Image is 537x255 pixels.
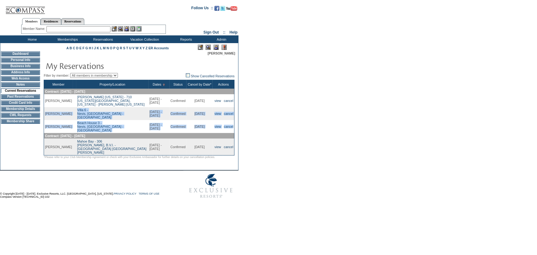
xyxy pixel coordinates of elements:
img: b_edit.gif [112,26,117,31]
a: J [94,46,96,50]
a: TERMS OF USE [139,192,160,195]
td: [DATE] - [DATE] [149,139,170,156]
td: [DATE] [186,120,213,133]
img: Exclusive Resorts [183,171,238,201]
th: Actions [213,80,234,89]
a: Reservations [61,18,84,25]
a: Y [142,46,145,50]
img: Log Concern/Member Elevation [222,45,227,50]
td: [DATE] [186,107,213,120]
td: Business Info [1,64,40,69]
img: Follow us on Twitter [220,6,225,11]
a: Beach House 3 -Nevis, [GEOGRAPHIC_DATA] - [GEOGRAPHIC_DATA] [77,121,123,132]
td: Reports [168,35,203,43]
a: Become our fan on Facebook [214,8,219,11]
a: C [73,46,75,50]
a: Mahoe Bay - 306[PERSON_NAME], B.V.I. - [GEOGRAPHIC_DATA] [GEOGRAPHIC_DATA][PERSON_NAME] [77,140,146,154]
a: cancel [224,145,234,149]
a: H [89,46,91,50]
img: Subscribe to our YouTube Channel [226,6,237,11]
a: D [76,46,78,50]
a: ER Accounts [149,46,169,50]
td: Membership Details [1,107,40,111]
a: Q [116,46,119,50]
img: Ascending [161,83,165,86]
span: Filter by member: [44,74,69,77]
td: Admin [203,35,238,43]
a: cancel [224,112,234,115]
span: Contract: [DATE] - [DATE] [45,134,85,138]
td: Confirmed [170,107,186,120]
td: [DATE] - [DATE] [149,120,170,133]
td: [PERSON_NAME] [44,120,73,133]
img: chk_off.JPG [186,73,190,77]
a: view [214,99,221,103]
a: Dates [153,83,161,86]
td: [DATE] [186,139,213,156]
a: Z [146,46,148,50]
a: E [79,46,82,50]
a: F [82,46,85,50]
a: L [100,46,102,50]
div: Member Name: [23,26,46,31]
span: *Please refer to your Club Membership Agreement or check with your Exclusive Ambassador for furth... [44,156,215,159]
a: cancel [224,99,234,103]
td: Confirmed [170,139,186,156]
td: [DATE] [186,94,213,107]
a: Help [230,30,238,34]
a: view [214,145,221,149]
a: Villa 6 -Nevis, [GEOGRAPHIC_DATA] - [GEOGRAPHIC_DATA] [77,108,123,119]
span: [PERSON_NAME] [208,51,235,55]
td: Notes [1,82,40,87]
a: Subscribe to our YouTube Channel [226,8,237,11]
td: Follow Us :: [191,5,213,13]
a: V [132,46,134,50]
a: Sign Out [203,30,219,34]
a: O [110,46,112,50]
span: :: [223,30,226,34]
img: View Mode [206,45,211,50]
img: Become our fan on Facebook [214,6,219,11]
a: P [113,46,115,50]
a: N [106,46,109,50]
a: [PERSON_NAME] [US_STATE] - 710[US_STATE][GEOGRAPHIC_DATA], [US_STATE] - [PERSON_NAME] [US_STATE] [77,95,145,106]
a: G [86,46,88,50]
td: Credit Card Info [1,100,40,105]
a: Show Cancelled Reservations [186,74,234,78]
td: Current Reservations [1,88,40,93]
td: [PERSON_NAME] [44,139,73,156]
a: W [135,46,138,50]
a: view [214,112,221,115]
td: Past Reservations [1,94,40,99]
span: Contract: [DATE] - [DATE] [45,90,85,93]
td: Personal Info [1,58,40,63]
a: T [126,46,128,50]
img: Reservations [130,26,135,31]
a: Residences [41,18,61,25]
img: Impersonate [124,26,129,31]
td: [DATE] - [DATE] [149,107,170,120]
td: Address Info [1,70,40,75]
a: I [92,46,93,50]
img: View [118,26,123,31]
td: [PERSON_NAME] [44,107,73,120]
a: Members [22,18,41,25]
img: Compass Home [5,2,45,14]
a: Property/Location [100,83,126,86]
a: B [70,46,72,50]
a: R [120,46,122,50]
a: K [97,46,99,50]
td: Confirmed [170,120,186,133]
a: view [214,125,221,128]
img: b_calculator.gif [136,26,142,31]
a: Follow us on Twitter [220,8,225,11]
a: cancel [224,125,234,128]
a: S [123,46,125,50]
img: Edit Mode [198,45,203,50]
td: Reservations [85,35,120,43]
td: Memberships [49,35,85,43]
a: Cancel by Date* [188,83,211,86]
a: U [129,46,132,50]
td: [PERSON_NAME] [44,94,73,107]
td: [DATE] - [DATE] [149,94,170,107]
